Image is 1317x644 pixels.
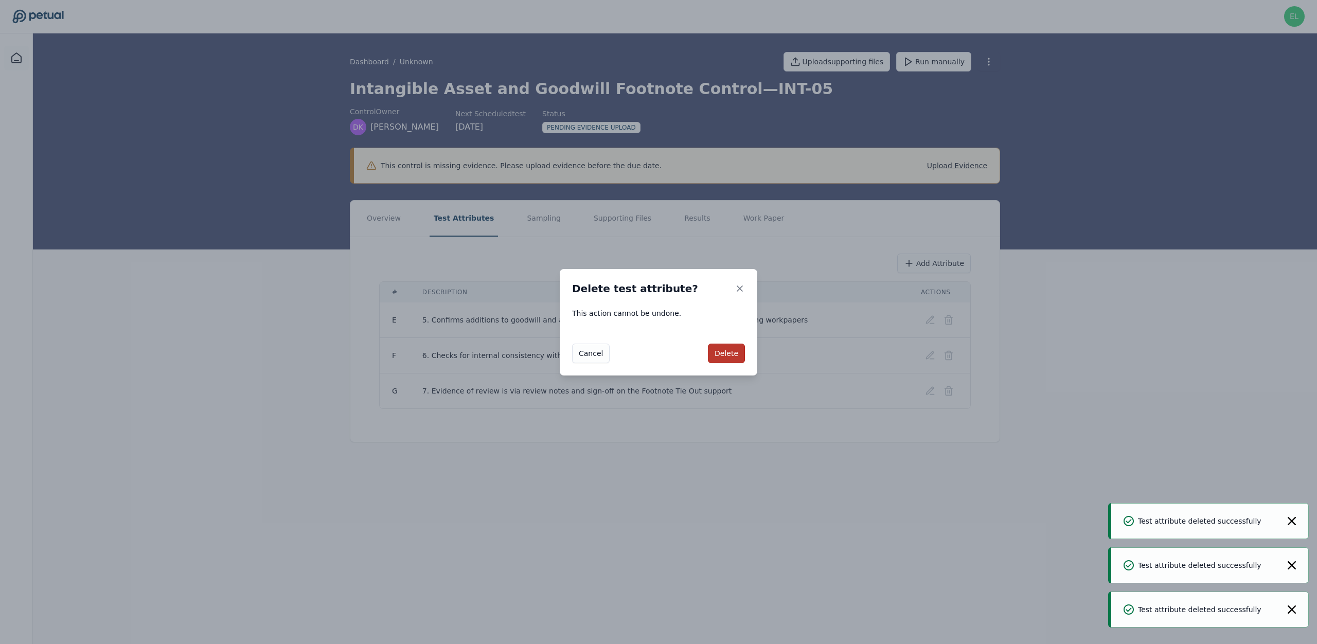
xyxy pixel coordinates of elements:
div: Test attribute deleted successfully [1124,604,1261,615]
h2: Delete test attribute? [572,281,698,296]
p: This action cannot be undone. [572,308,745,318]
button: Delete [708,344,745,363]
div: Test attribute deleted successfully [1124,560,1261,570]
button: Cancel [572,344,610,363]
div: Test attribute deleted successfully [1124,516,1261,526]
